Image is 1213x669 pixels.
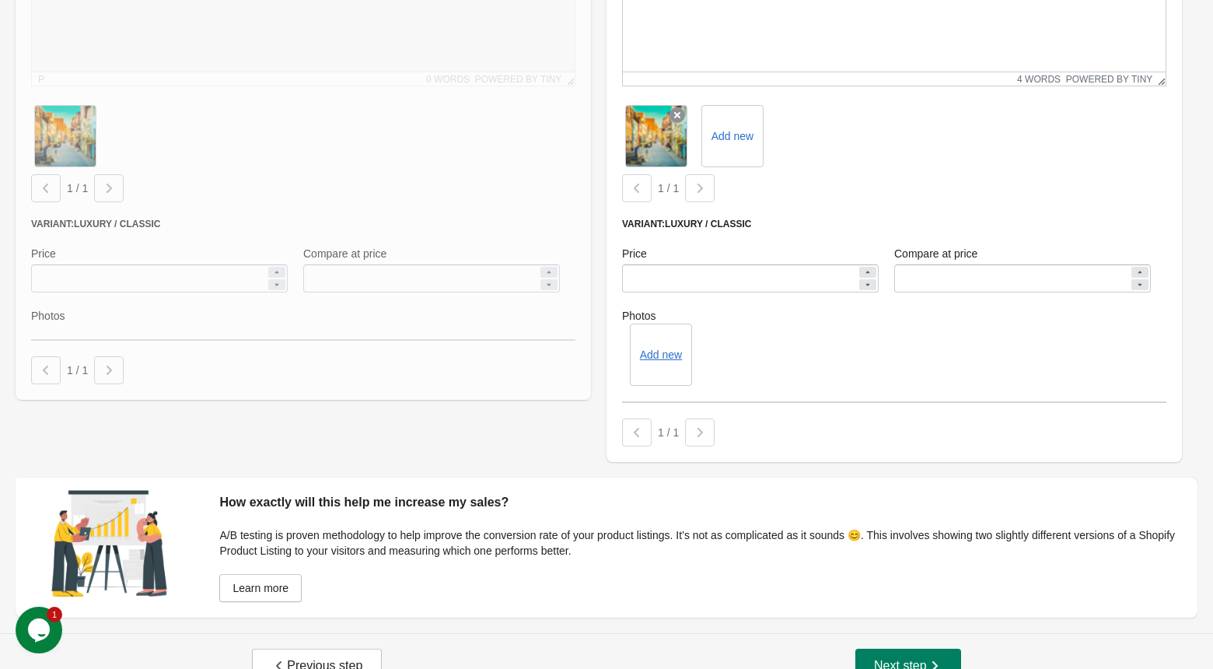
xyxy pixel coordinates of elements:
span: 1 / 1 [67,182,88,194]
button: 4 words [1017,74,1061,85]
span: 1 / 1 [67,364,88,377]
span: 1 / 1 [658,182,679,194]
div: A/B testing is proven methodology to help improve the conversion rate of your product listings. I... [219,527,1182,559]
a: Learn more [219,574,302,602]
div: Resize [1152,72,1166,86]
div: Variant: Luxury / Classic [622,218,1166,230]
a: Powered by Tiny [1066,74,1153,85]
span: 1 / 1 [658,426,679,439]
div: How exactly will this help me increase my sales? [219,493,1182,512]
span: Learn more [232,582,288,594]
iframe: chat widget [16,607,65,653]
label: Price [622,246,647,261]
label: Compare at price [894,246,977,261]
label: Add new [711,128,753,144]
button: Add new [640,349,682,361]
label: Photos [622,308,1166,324]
